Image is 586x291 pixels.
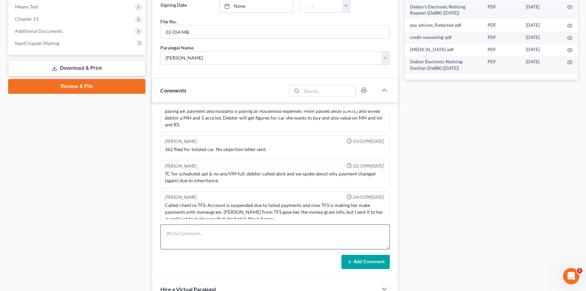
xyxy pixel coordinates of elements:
[520,44,562,56] td: [DATE]
[160,87,186,93] span: Comments
[520,56,562,75] td: [DATE]
[165,94,385,128] div: Met w/ debtor re car accident. Disc options nd she wants to do CO to incur and Ap to lower paymen...
[160,18,177,25] div: File No.
[482,56,520,75] td: PDF
[15,16,39,22] span: Chapter 13
[9,37,145,49] a: NextChapter Mailing
[405,32,482,44] td: credit counseling-pdf
[8,79,145,94] a: Review & File
[165,194,197,201] div: [PERSON_NAME]
[405,56,482,75] td: Debtor Electronic Noticing Election (DeBN) ([DATE])
[405,44,482,56] td: [MEDICAL_DATA]-pdf
[165,146,385,153] div: 362 filed for totaled car. No objection letter sent.
[405,19,482,31] td: pay advices_Redacted-pdf
[405,1,482,19] td: Debtor's Electronic Noticing Request (DeBN) ([DATE])
[165,138,197,145] div: [PERSON_NAME]
[577,268,582,273] span: 2
[520,32,562,44] td: [DATE]
[160,44,194,51] div: Paralegal Name
[353,194,384,201] span: 04:01PM[DATE]
[482,44,520,56] td: PDF
[353,138,384,145] span: 03:01PM[DATE]
[482,32,520,44] td: PDF
[161,25,389,38] input: --
[165,202,385,222] div: Called client re TFS. Account is suspended due to failed payments and now TFS is making her make ...
[15,4,38,9] span: Means Test
[520,1,562,19] td: [DATE]
[15,28,63,34] span: Additional Documents
[8,60,145,76] a: Download & Print
[520,19,562,31] td: [DATE]
[341,255,390,269] button: Add Comment
[482,19,520,31] td: PDF
[165,163,197,169] div: [PERSON_NAME]
[482,1,520,19] td: PDF
[15,40,59,46] span: NextChapter Mailing
[353,163,384,169] span: 02:39PM[DATE]
[165,170,385,184] div: TC for scheduled apt & no ans/VM full; debtor called abck and we spoke about why payment changed ...
[563,268,579,284] iframe: Intercom live chat
[301,85,355,97] input: Search...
